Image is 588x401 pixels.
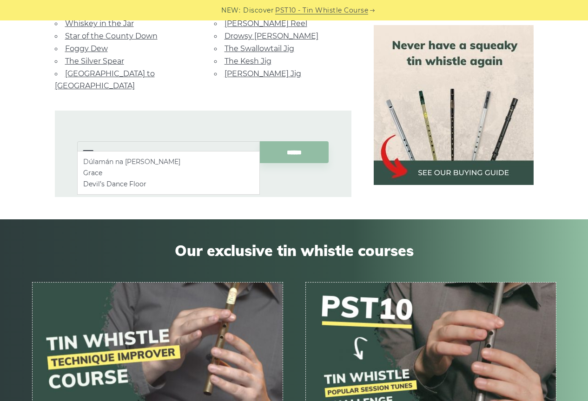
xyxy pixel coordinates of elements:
[83,167,254,178] li: Grace
[225,57,271,66] a: The Kesh Jig
[374,25,534,185] img: tin whistle buying guide
[225,69,301,78] a: [PERSON_NAME] Jig
[83,178,254,190] li: Devil’s Dance Floor
[243,5,274,16] span: Discover
[275,5,368,16] a: PST10 - Tin Whistle Course
[65,32,158,40] a: Star of the County Down
[225,19,307,28] a: [PERSON_NAME] Reel
[65,44,108,53] a: Foggy Dew
[65,19,134,28] a: Whiskey in the Jar
[65,57,124,66] a: The Silver Spear
[225,32,318,40] a: Drowsy [PERSON_NAME]
[83,156,254,167] li: Dúlamán na [PERSON_NAME]
[221,5,240,16] span: NEW:
[55,69,155,90] a: [GEOGRAPHIC_DATA] to [GEOGRAPHIC_DATA]
[225,44,294,53] a: The Swallowtail Jig
[32,242,556,259] span: Our exclusive tin whistle courses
